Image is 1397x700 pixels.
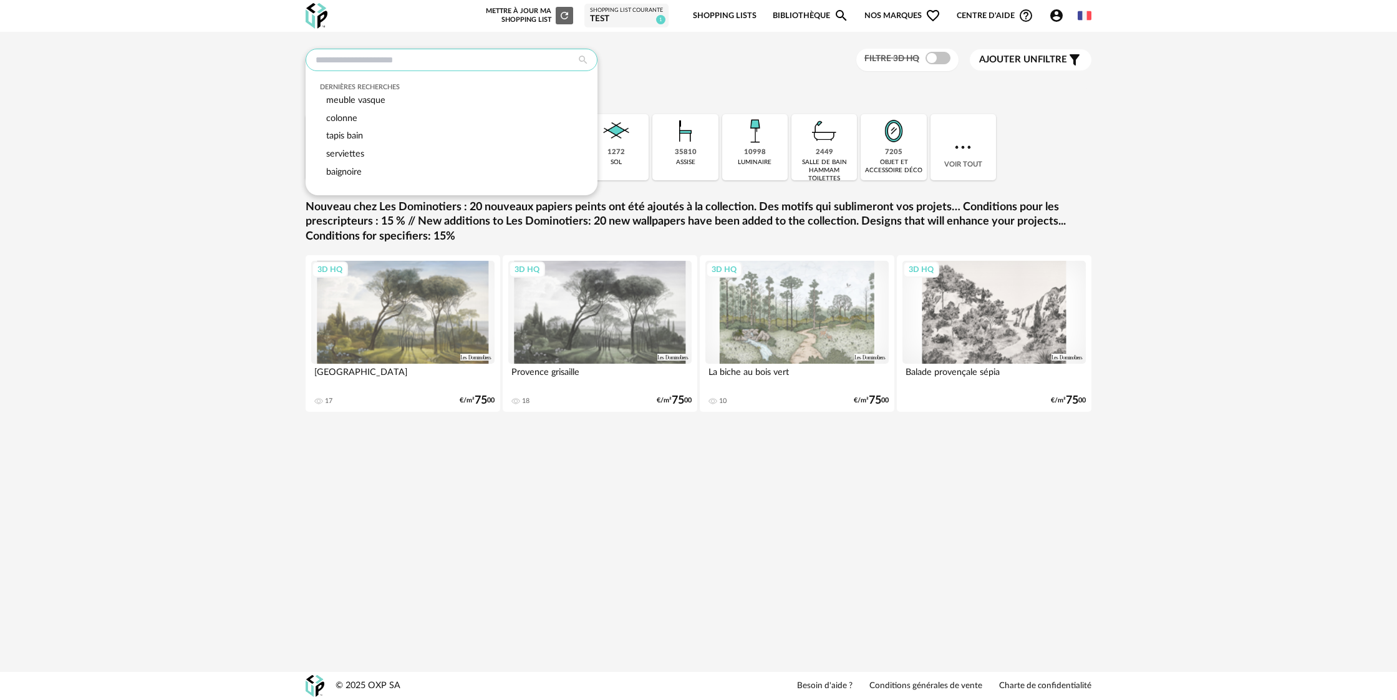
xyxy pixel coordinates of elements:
[795,158,853,183] div: salle de bain hammam toilettes
[926,8,940,23] span: Heart Outline icon
[885,148,902,157] div: 7205
[834,8,849,23] span: Magnify icon
[326,149,364,158] span: serviettes
[607,148,625,157] div: 1272
[1018,8,1033,23] span: Help Circle Outline icon
[738,158,771,167] div: luminaire
[312,261,348,278] div: 3D HQ
[509,261,545,278] div: 3D HQ
[672,396,684,405] span: 75
[522,397,529,406] div: 18
[693,1,757,31] a: Shopping Lists
[970,49,1091,70] button: Ajouter unfiltre Filter icon
[306,200,1091,244] a: Nouveau chez Les Dominotiers : 20 nouveaux papiers peints ont été ajoutés à la collection. Des mo...
[902,364,1086,389] div: Balade provençale sépia
[326,95,385,105] span: meuble vasque
[1066,396,1078,405] span: 75
[306,255,500,412] a: 3D HQ [GEOGRAPHIC_DATA] 17 €/m²7500
[508,364,692,389] div: Provence grisaille
[999,681,1091,692] a: Charte de confidentialité
[326,131,363,140] span: tapis bain
[559,12,570,19] span: Refresh icon
[797,681,853,692] a: Besoin d'aide ?
[744,148,766,157] div: 10998
[326,167,362,177] span: baignoire
[719,397,727,406] div: 10
[306,675,324,697] img: OXP
[590,7,663,25] a: Shopping List courante test 1
[325,397,332,406] div: 17
[590,14,663,25] div: test
[306,3,327,29] img: OXP
[706,261,742,278] div: 3D HQ
[1078,9,1091,22] img: fr
[952,136,974,158] img: more.7b13dc1.svg
[657,396,692,405] div: €/m² 00
[336,680,400,692] div: © 2025 OXP SA
[311,364,495,389] div: [GEOGRAPHIC_DATA]
[738,114,771,148] img: Luminaire.png
[326,114,357,123] span: colonne
[669,114,702,148] img: Assise.png
[931,114,996,180] div: Voir tout
[864,1,940,31] span: Nos marques
[460,396,495,405] div: €/m² 00
[599,114,633,148] img: Sol.png
[1049,8,1064,23] span: Account Circle icon
[773,1,849,31] a: BibliothèqueMagnify icon
[979,55,1038,64] span: Ajouter un
[1051,396,1086,405] div: €/m² 00
[320,83,584,92] div: Dernières recherches
[877,114,911,148] img: Miroir.png
[808,114,841,148] img: Salle%20de%20bain.png
[979,54,1067,66] span: filtre
[869,396,881,405] span: 75
[816,148,833,157] div: 2449
[1049,8,1070,23] span: Account Circle icon
[864,158,922,175] div: objet et accessoire déco
[897,255,1091,412] a: 3D HQ Balade provençale sépia €/m²7500
[864,54,919,63] span: Filtre 3D HQ
[854,396,889,405] div: €/m² 00
[503,255,697,412] a: 3D HQ Provence grisaille 18 €/m²7500
[903,261,939,278] div: 3D HQ
[869,681,982,692] a: Conditions générales de vente
[483,7,573,24] div: Mettre à jour ma Shopping List
[1067,52,1082,67] span: Filter icon
[611,158,622,167] div: sol
[656,15,665,24] span: 1
[700,255,894,412] a: 3D HQ La biche au bois vert 10 €/m²7500
[475,396,487,405] span: 75
[957,8,1033,23] span: Centre d'aideHelp Circle Outline icon
[590,7,663,14] div: Shopping List courante
[675,148,697,157] div: 35810
[705,364,889,389] div: La biche au bois vert
[676,158,695,167] div: assise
